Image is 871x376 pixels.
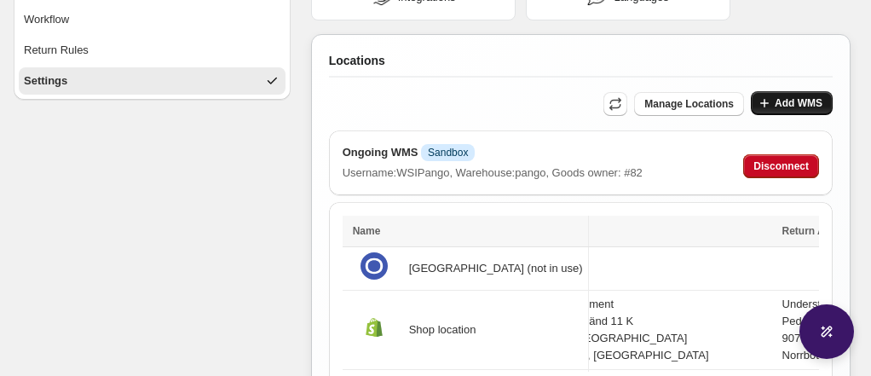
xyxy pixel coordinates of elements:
[361,314,388,341] img: Managed location
[353,225,381,237] span: Name
[353,252,583,285] div: [GEOGRAPHIC_DATA] (not in use)
[535,296,772,364] div: Understatement Pedagoggränd 11 K 907 30 [GEOGRAPHIC_DATA] Norrbotten, [GEOGRAPHIC_DATA]
[353,314,583,346] div: Shop location
[343,165,643,182] div: Username: WSIPango , Warehouse: pango , Goods owner: # 82
[644,97,734,111] span: Manage Locations
[782,225,859,237] span: Return Address
[19,67,286,95] button: Settings
[19,6,286,33] button: Workflow
[753,159,809,173] span: Disconnect
[343,144,643,161] h2: Ongoing WMS
[24,42,89,59] span: Return Rules
[634,92,744,116] button: Manage Locations
[775,96,822,110] span: Add WMS
[428,146,468,159] span: Sandbox
[24,11,69,28] span: Workflow
[361,252,388,280] img: Managed location
[743,154,819,178] button: Disconnect
[24,72,67,90] span: Settings
[751,91,833,115] button: Add WMS
[329,52,833,78] div: Locations
[19,37,286,64] button: Return Rules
